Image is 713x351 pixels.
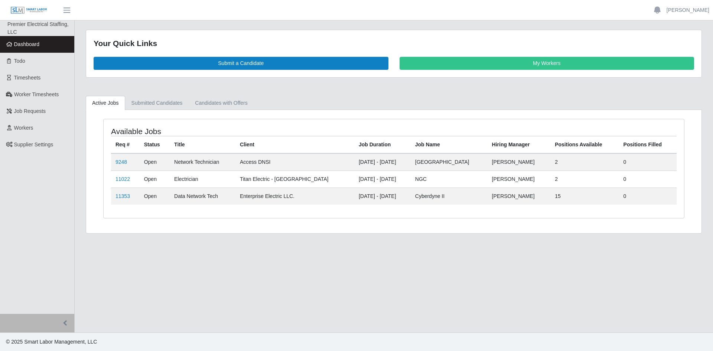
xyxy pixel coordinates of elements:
[14,125,33,131] span: Workers
[619,188,677,205] td: 0
[170,170,235,188] td: Electrician
[115,193,130,199] a: 11353
[125,96,189,110] a: Submitted Candidates
[550,136,619,153] th: Positions Available
[14,91,59,97] span: Worker Timesheets
[235,170,354,188] td: Titan Electric - [GEOGRAPHIC_DATA]
[14,108,46,114] span: Job Requests
[400,57,694,70] a: My Workers
[10,6,48,14] img: SLM Logo
[170,136,235,153] th: Title
[7,21,69,35] span: Premier Electrical Staffing, LLC
[488,136,551,153] th: Hiring Manager
[354,170,411,188] td: [DATE] - [DATE]
[619,153,677,171] td: 0
[550,170,619,188] td: 2
[140,153,170,171] td: Open
[235,188,354,205] td: Enterprise Electric LLC.
[170,153,235,171] td: Network Technician
[140,136,170,153] th: Status
[619,136,677,153] th: Positions Filled
[94,38,694,49] div: Your Quick Links
[411,188,488,205] td: Cyberdyne II
[14,142,53,147] span: Supplier Settings
[111,136,140,153] th: Req #
[6,339,97,345] span: © 2025 Smart Labor Management, LLC
[354,136,411,153] th: Job Duration
[354,153,411,171] td: [DATE] - [DATE]
[550,188,619,205] td: 15
[14,58,25,64] span: Todo
[235,153,354,171] td: Access DNSI
[14,41,40,47] span: Dashboard
[170,188,235,205] td: Data Network Tech
[86,96,125,110] a: Active Jobs
[94,57,388,70] a: Submit a Candidate
[14,75,41,81] span: Timesheets
[488,153,551,171] td: [PERSON_NAME]
[115,159,127,165] a: 9248
[189,96,254,110] a: Candidates with Offers
[354,188,411,205] td: [DATE] - [DATE]
[411,136,488,153] th: Job Name
[235,136,354,153] th: Client
[488,170,551,188] td: [PERSON_NAME]
[140,170,170,188] td: Open
[115,176,130,182] a: 11022
[411,153,488,171] td: [GEOGRAPHIC_DATA]
[411,170,488,188] td: NGC
[140,188,170,205] td: Open
[667,6,709,14] a: [PERSON_NAME]
[488,188,551,205] td: [PERSON_NAME]
[550,153,619,171] td: 2
[619,170,677,188] td: 0
[111,127,340,136] h4: Available Jobs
